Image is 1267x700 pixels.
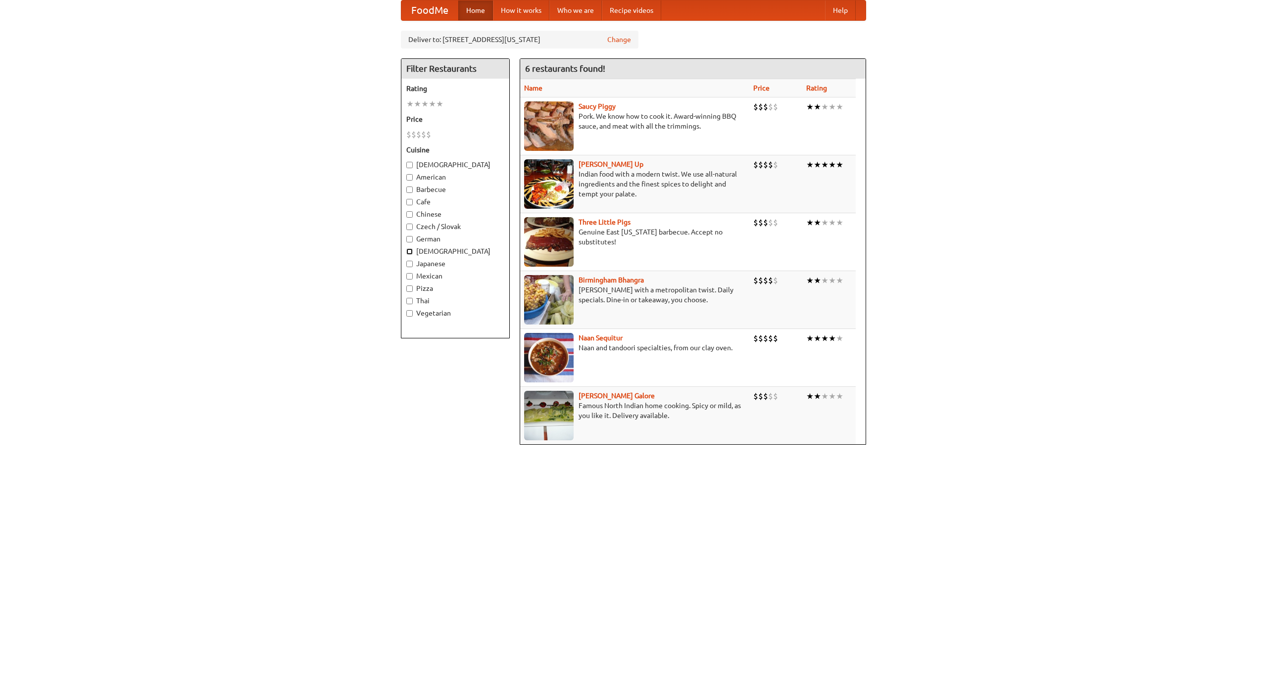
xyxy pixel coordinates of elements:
[406,162,413,168] input: [DEMOGRAPHIC_DATA]
[406,187,413,193] input: Barbecue
[753,391,758,402] li: $
[406,248,413,255] input: [DEMOGRAPHIC_DATA]
[836,333,843,344] li: ★
[821,333,828,344] li: ★
[758,101,763,112] li: $
[458,0,493,20] a: Home
[806,84,827,92] a: Rating
[758,391,763,402] li: $
[493,0,549,20] a: How it works
[836,101,843,112] li: ★
[758,275,763,286] li: $
[814,217,821,228] li: ★
[828,333,836,344] li: ★
[406,236,413,242] input: German
[525,64,605,73] ng-pluralize: 6 restaurants found!
[406,310,413,317] input: Vegetarian
[406,199,413,205] input: Cafe
[828,275,836,286] li: ★
[579,392,655,400] a: [PERSON_NAME] Galore
[821,275,828,286] li: ★
[836,159,843,170] li: ★
[821,391,828,402] li: ★
[524,159,574,209] img: curryup.jpg
[828,217,836,228] li: ★
[828,159,836,170] li: ★
[836,275,843,286] li: ★
[524,285,745,305] p: [PERSON_NAME] with a metropolitan twist. Daily specials. Dine-in or takeaway, you choose.
[426,129,431,140] li: $
[814,391,821,402] li: ★
[753,275,758,286] li: $
[763,217,768,228] li: $
[763,333,768,344] li: $
[524,333,574,382] img: naansequitur.jpg
[579,102,616,110] a: Saucy Piggy
[763,275,768,286] li: $
[406,308,504,318] label: Vegetarian
[524,275,574,325] img: bhangra.jpg
[579,276,644,284] a: Birmingham Bhangra
[401,0,458,20] a: FoodMe
[758,159,763,170] li: $
[401,59,509,79] h4: Filter Restaurants
[406,174,413,181] input: American
[763,391,768,402] li: $
[753,333,758,344] li: $
[814,275,821,286] li: ★
[524,391,574,440] img: currygalore.jpg
[406,98,414,109] li: ★
[768,275,773,286] li: $
[828,101,836,112] li: ★
[406,246,504,256] label: [DEMOGRAPHIC_DATA]
[753,101,758,112] li: $
[406,273,413,280] input: Mexican
[579,334,623,342] a: Naan Sequitur
[806,333,814,344] li: ★
[836,217,843,228] li: ★
[406,283,504,293] label: Pizza
[806,217,814,228] li: ★
[406,296,504,306] label: Thai
[406,84,504,93] h5: Rating
[821,101,828,112] li: ★
[421,98,429,109] li: ★
[806,101,814,112] li: ★
[773,159,778,170] li: $
[763,159,768,170] li: $
[421,129,426,140] li: $
[416,129,421,140] li: $
[814,159,821,170] li: ★
[753,217,758,228] li: $
[436,98,443,109] li: ★
[524,169,745,199] p: Indian food with a modern twist. We use all-natural ingredients and the finest spices to delight ...
[406,298,413,304] input: Thai
[406,185,504,194] label: Barbecue
[406,259,504,269] label: Japanese
[768,333,773,344] li: $
[406,271,504,281] label: Mexican
[773,391,778,402] li: $
[406,222,504,232] label: Czech / Slovak
[579,160,643,168] a: [PERSON_NAME] Up
[753,84,770,92] a: Price
[579,218,631,226] a: Three Little Pigs
[768,391,773,402] li: $
[429,98,436,109] li: ★
[758,217,763,228] li: $
[406,285,413,292] input: Pizza
[406,211,413,218] input: Chinese
[524,217,574,267] img: littlepigs.jpg
[401,31,638,48] div: Deliver to: [STREET_ADDRESS][US_STATE]
[773,333,778,344] li: $
[821,217,828,228] li: ★
[773,101,778,112] li: $
[411,129,416,140] li: $
[758,333,763,344] li: $
[406,234,504,244] label: German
